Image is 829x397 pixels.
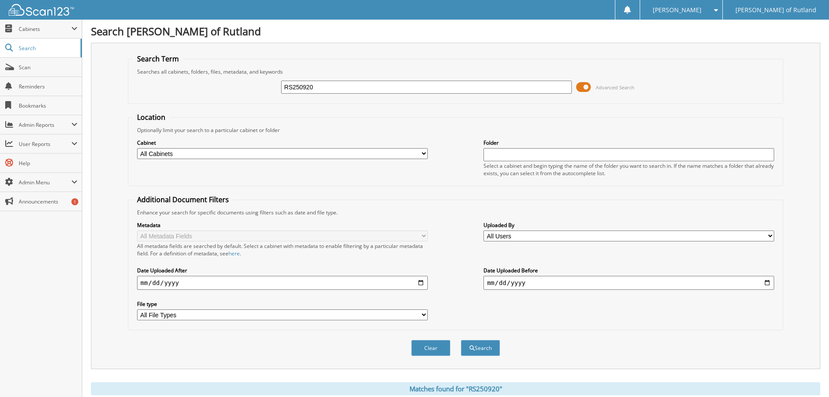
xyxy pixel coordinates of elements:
[91,382,820,395] div: Matches found for "RS250920"
[19,44,76,52] span: Search
[19,102,77,109] span: Bookmarks
[91,24,820,38] h1: Search [PERSON_NAME] of Rutland
[483,267,774,274] label: Date Uploaded Before
[653,7,701,13] span: [PERSON_NAME]
[596,84,634,91] span: Advanced Search
[133,68,779,75] div: Searches all cabinets, folders, files, metadata, and keywords
[133,112,170,122] legend: Location
[483,276,774,290] input: end
[483,162,774,177] div: Select a cabinet and begin typing the name of the folder you want to search in. If the name match...
[19,198,77,205] span: Announcements
[19,83,77,90] span: Reminders
[137,139,428,146] label: Cabinet
[137,267,428,274] label: Date Uploaded After
[19,140,71,148] span: User Reports
[19,179,71,186] span: Admin Menu
[9,4,74,16] img: scan123-logo-white.svg
[133,54,183,64] legend: Search Term
[133,126,779,134] div: Optionally limit your search to a particular cabinet or folder
[735,7,816,13] span: [PERSON_NAME] of Rutland
[19,25,71,33] span: Cabinets
[137,276,428,290] input: start
[19,159,77,167] span: Help
[133,209,779,216] div: Enhance your search for specific documents using filters such as date and file type.
[19,64,77,71] span: Scan
[461,340,500,356] button: Search
[71,198,78,205] div: 1
[483,221,774,229] label: Uploaded By
[19,121,71,129] span: Admin Reports
[411,340,450,356] button: Clear
[133,195,233,204] legend: Additional Document Filters
[483,139,774,146] label: Folder
[137,300,428,308] label: File type
[137,221,428,229] label: Metadata
[228,250,240,257] a: here
[137,242,428,257] div: All metadata fields are searched by default. Select a cabinet with metadata to enable filtering b...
